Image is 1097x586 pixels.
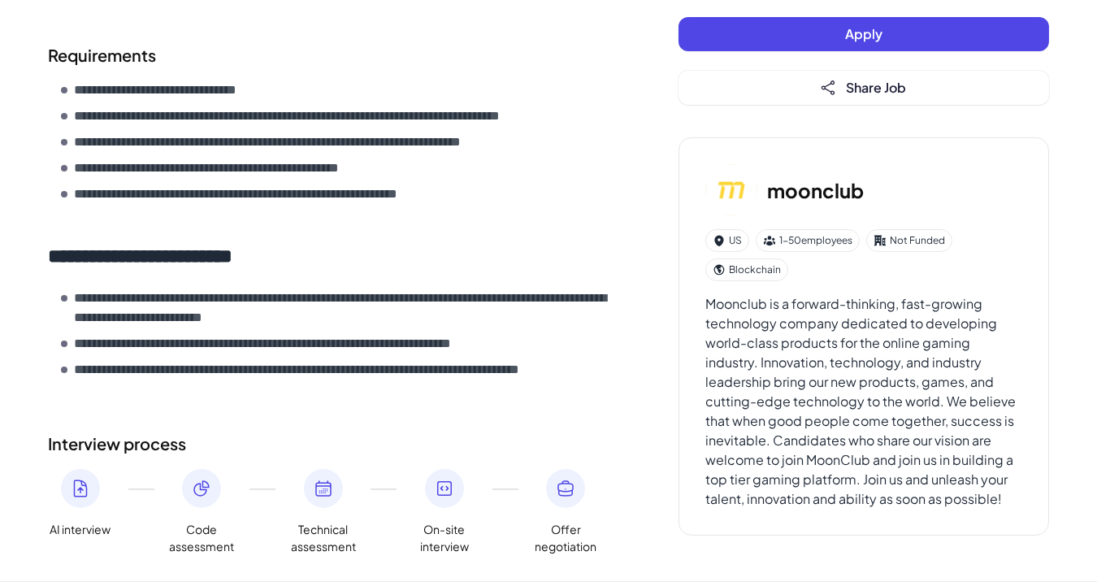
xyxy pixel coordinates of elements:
span: AI interview [50,521,111,538]
div: 1-50 employees [756,229,860,252]
span: Share Job [846,79,906,96]
div: Blockchain [705,258,788,281]
h2: Requirements [48,43,614,67]
img: mo [705,164,757,216]
button: Share Job [679,71,1049,105]
span: Code assessment [169,521,234,555]
span: Offer negotiation [533,521,598,555]
span: Technical assessment [291,521,356,555]
h3: moonclub [767,176,864,205]
div: US [705,229,749,252]
h2: Interview process [48,432,614,456]
span: Apply [845,25,882,42]
div: Moonclub is a forward-thinking, fast-growing technology company dedicated to developing world-cla... [705,294,1022,509]
button: Apply [679,17,1049,51]
div: Not Funded [866,229,952,252]
span: On-site interview [412,521,477,555]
